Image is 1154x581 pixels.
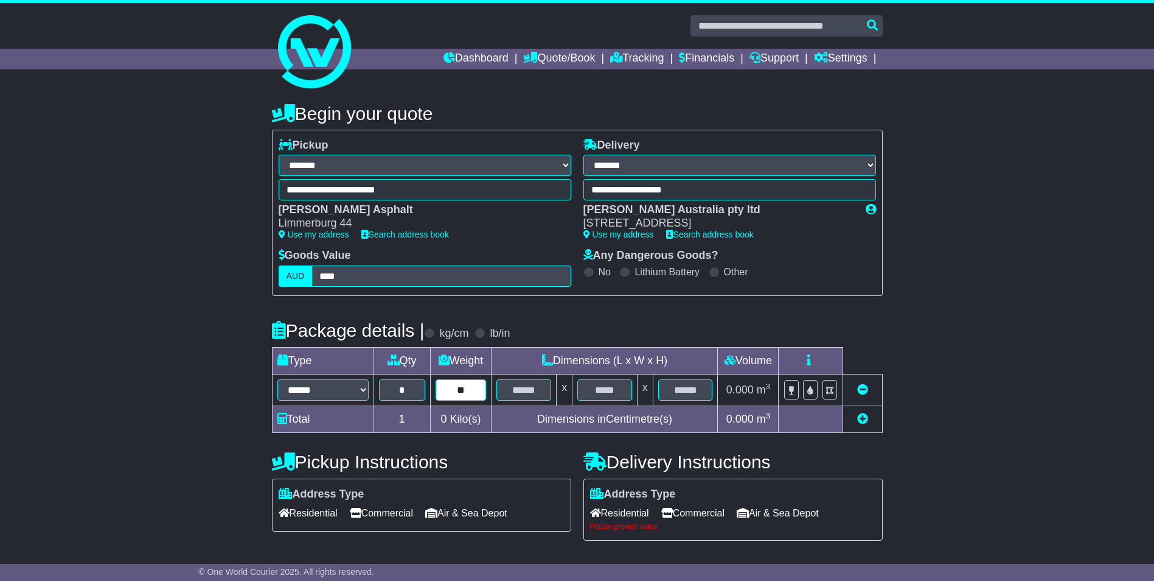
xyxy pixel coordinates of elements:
a: Search address book [666,230,754,239]
span: Residential [279,504,338,523]
div: [PERSON_NAME] Australia pty ltd [583,203,853,217]
label: Goods Value [279,249,351,262]
label: No [599,266,611,278]
span: 0.000 [726,413,754,425]
td: Type [272,347,374,374]
div: [PERSON_NAME] Asphalt [279,203,559,217]
span: Air & Sea Depot [737,504,819,523]
label: kg/cm [439,327,468,340]
div: Please provide value [590,523,876,531]
td: x [637,374,653,406]
label: Lithium Battery [634,266,700,278]
span: Air & Sea Depot [425,504,507,523]
span: 0 [440,413,447,425]
sup: 3 [766,411,771,420]
span: Commercial [350,504,413,523]
a: Financials [679,49,734,69]
a: Support [749,49,799,69]
label: Delivery [583,139,640,152]
a: Quote/Book [523,49,595,69]
td: Dimensions (L x W x H) [492,347,718,374]
label: Pickup [279,139,328,152]
td: x [557,374,572,406]
span: Residential [590,504,649,523]
td: 1 [374,406,430,432]
span: © One World Courier 2025. All rights reserved. [198,567,374,577]
td: Qty [374,347,430,374]
h4: Package details | [272,320,425,340]
td: Volume [718,347,779,374]
h4: Pickup Instructions [272,452,571,472]
span: 0.000 [726,384,754,396]
label: Address Type [590,488,676,501]
a: Dashboard [443,49,509,69]
h4: Delivery Instructions [583,452,883,472]
td: Total [272,406,374,432]
div: [STREET_ADDRESS] [583,217,853,230]
span: Commercial [661,504,725,523]
label: Other [724,266,748,278]
a: Use my address [583,230,654,239]
label: Address Type [279,488,364,501]
td: Dimensions in Centimetre(s) [492,406,718,432]
a: Tracking [610,49,664,69]
label: Any Dangerous Goods? [583,249,718,262]
a: Settings [814,49,867,69]
a: Search address book [361,230,449,239]
td: Weight [430,347,492,374]
h4: Begin your quote [272,104,883,124]
span: m [757,413,771,425]
a: Add new item [857,413,868,425]
sup: 3 [766,382,771,391]
a: Use my address [279,230,349,239]
div: Limmerburg 44 [279,217,559,230]
label: lb/in [490,327,510,340]
span: m [757,384,771,396]
td: Kilo(s) [430,406,492,432]
label: AUD [279,266,313,287]
a: Remove this item [857,384,868,396]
